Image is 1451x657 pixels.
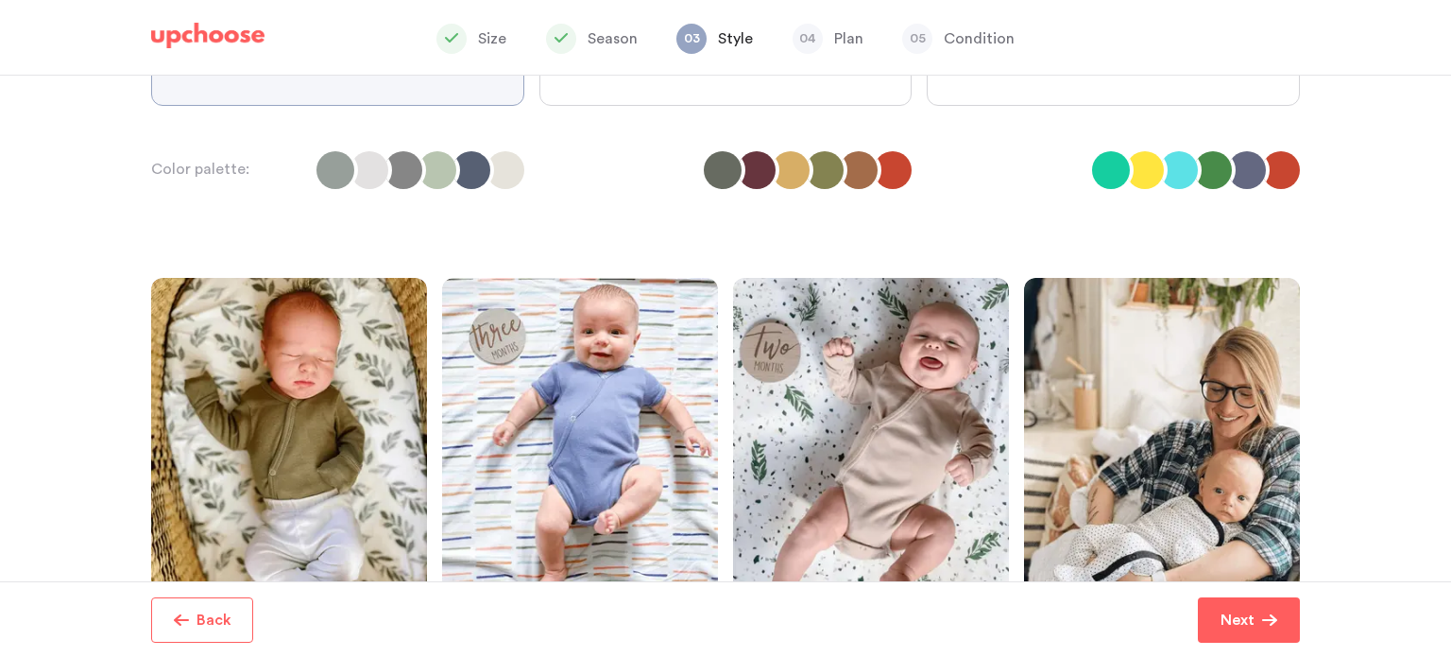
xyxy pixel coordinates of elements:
[902,24,932,54] span: 05
[196,609,231,631] p: Back
[151,597,253,643] button: Back
[1198,597,1300,643] button: Next
[478,27,506,50] p: Size
[793,24,823,54] span: 04
[588,27,638,50] p: Season
[151,23,265,58] a: UpChoose
[944,27,1015,50] p: Condition
[834,27,863,50] p: Plan
[151,23,265,49] img: UpChoose
[1221,609,1255,631] p: Next
[718,27,753,50] p: Style
[676,24,707,54] span: 03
